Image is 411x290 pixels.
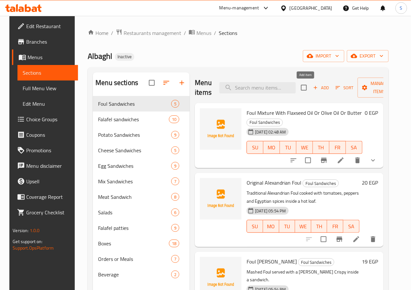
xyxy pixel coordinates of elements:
[247,119,283,126] span: Foul Sandwiches
[17,96,78,112] a: Edit Menu
[95,78,138,88] h2: Menu sections
[172,178,179,185] span: 7
[13,237,42,246] span: Get support on:
[280,141,296,154] button: TU
[98,193,171,201] div: Meat Sandwich
[332,231,347,247] button: Branch-specific-item
[26,22,73,30] span: Edit Restaurant
[93,251,190,267] div: Orders or Meals7
[12,18,78,34] a: Edit Restaurant
[352,52,383,60] span: export
[349,143,360,152] span: SA
[283,143,294,152] span: TU
[98,100,171,108] span: Foul Sandwiches
[98,177,171,185] span: Mix Sandwiches
[88,29,108,37] a: Home
[329,141,346,154] button: FR
[171,131,179,139] div: items
[172,147,179,154] span: 5
[303,179,339,187] div: Foul Sandwiches
[219,29,237,37] span: Sections
[362,257,378,266] h6: 19 EGP
[172,209,179,216] span: 6
[169,240,179,247] div: items
[12,34,78,49] a: Branches
[159,75,174,91] span: Sort sections
[352,235,360,243] a: Edit menu item
[299,143,310,152] span: WE
[347,50,389,62] button: export
[365,108,378,117] h6: 0 EGP
[362,178,378,187] h6: 20 EGP
[93,174,190,189] div: Mix Sandwiches7
[171,162,179,170] div: items
[312,84,330,91] span: Add
[98,255,171,263] span: Orders or Meals
[98,224,171,232] span: Falafel patties
[346,222,357,231] span: SA
[196,29,211,37] span: Menus
[290,5,332,12] div: [GEOGRAPHIC_DATA]
[169,116,179,123] span: 10
[308,52,339,60] span: import
[88,29,388,37] nav: breadcrumb
[12,205,78,220] a: Grocery Checklist
[219,4,259,12] div: Menu-management
[174,75,190,91] button: Add section
[247,220,263,233] button: SU
[317,232,330,246] span: Select to update
[23,84,73,92] span: Full Menu View
[26,209,73,216] span: Grocery Checklist
[98,146,171,154] span: Cheese Sandwiches
[26,115,73,123] span: Choice Groups
[171,177,179,185] div: items
[350,153,365,168] button: delete
[314,222,325,231] span: TH
[266,222,277,231] span: MO
[98,131,171,139] span: Potato Sandwiches
[400,5,403,12] span: S
[93,96,190,112] div: Foul Sandwiches5
[98,209,171,216] span: Salads
[26,193,73,201] span: Coverage Report
[171,271,179,278] div: items
[301,154,315,167] span: Select to update
[171,146,179,154] div: items
[171,193,179,201] div: items
[17,81,78,96] a: Full Menu View
[93,205,190,220] div: Salads6
[88,49,112,63] span: Albaghl
[26,146,73,154] span: Promotions
[111,29,113,37] li: /
[266,143,277,152] span: MO
[98,271,171,278] span: Beverage
[98,115,169,123] span: Falafel sandwiches
[282,222,293,231] span: TU
[250,143,261,152] span: SU
[311,220,328,233] button: TH
[124,29,181,37] span: Restaurants management
[263,220,279,233] button: MO
[23,100,73,108] span: Edit Menu
[171,224,179,232] div: items
[12,112,78,127] a: Choice Groups
[298,258,334,266] div: Foul Sandwiches
[316,143,327,152] span: TH
[365,231,381,247] button: delete
[200,178,241,220] img: Original Alexandrian Foul
[334,83,355,93] button: Sort
[219,82,296,93] input: search
[145,76,159,90] span: Select all sections
[116,29,181,37] a: Restaurants management
[330,222,341,231] span: FR
[298,222,309,231] span: WE
[247,141,263,154] button: SU
[98,162,171,170] span: Egg Sandwiches
[12,189,78,205] a: Coverage Report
